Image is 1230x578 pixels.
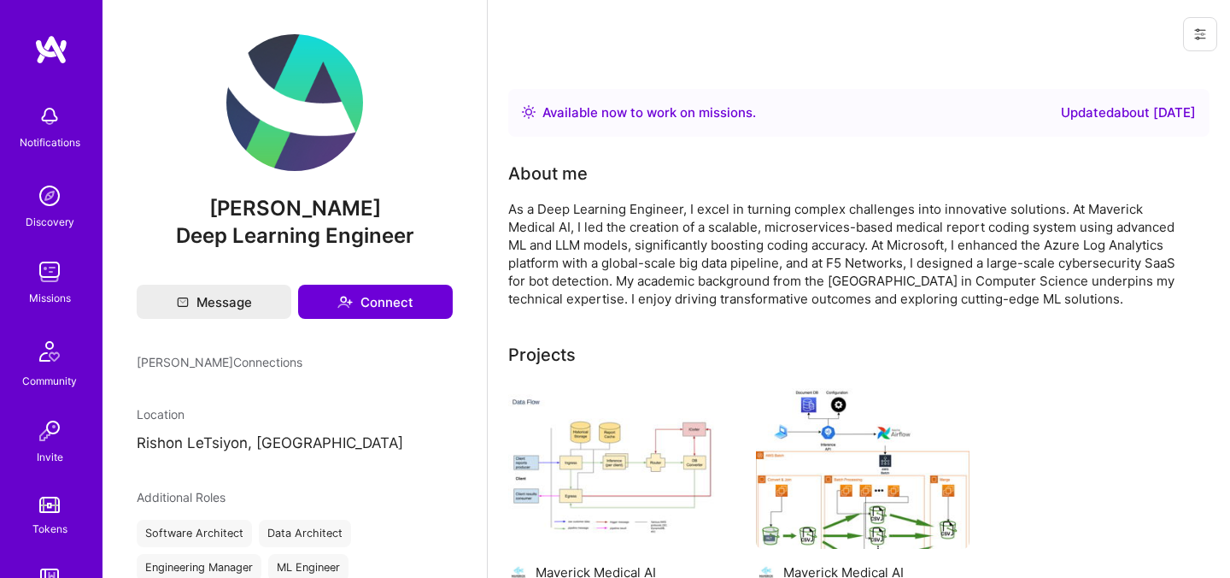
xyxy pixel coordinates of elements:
[337,294,353,310] i: icon Connect
[22,372,77,390] div: Community
[508,161,588,186] div: About me
[542,103,756,123] div: Available now to work on missions .
[32,520,67,538] div: Tokens
[34,34,68,65] img: logo
[176,223,414,248] span: Deep Learning Engineer
[298,285,453,319] button: Connect
[32,414,67,448] img: Invite
[137,520,252,547] div: Software Architect
[137,490,225,504] span: Additional Roles
[226,34,363,171] img: User Avatar
[137,285,291,319] button: Message
[137,433,453,454] p: Rishon LeTsiyon, [GEOGRAPHIC_DATA]
[137,405,453,423] div: Location
[756,388,969,549] img: Training and Inference Engine Development
[137,196,453,221] span: [PERSON_NAME]
[259,520,351,547] div: Data Architect
[26,213,74,231] div: Discovery
[32,99,67,133] img: bell
[177,296,189,308] i: icon Mail
[37,448,63,466] div: Invite
[522,105,536,119] img: Availability
[32,255,67,289] img: teamwork
[32,179,67,213] img: discovery
[20,133,80,151] div: Notifications
[29,289,71,307] div: Missions
[1061,103,1196,123] div: Updated about [DATE]
[29,331,70,372] img: Community
[508,342,576,368] div: Projects
[508,200,1192,308] div: As a Deep Learning Engineer, I excel in turning complex challenges into innovative solutions. At ...
[137,353,302,371] span: [PERSON_NAME] Connections
[508,388,722,549] img: Medical Report Autonomous Coding System
[39,497,60,513] img: tokens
